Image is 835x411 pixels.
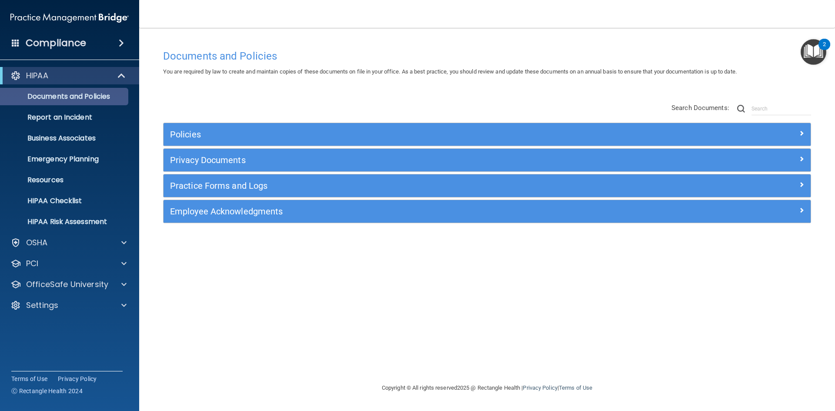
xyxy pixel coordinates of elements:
p: Documents and Policies [6,92,124,101]
a: HIPAA [10,70,126,81]
p: Report an Incident [6,113,124,122]
a: Policies [170,127,804,141]
p: HIPAA [26,70,48,81]
a: Privacy Policy [523,384,557,391]
a: Privacy Documents [170,153,804,167]
p: Business Associates [6,134,124,143]
h4: Documents and Policies [163,50,811,62]
p: HIPAA Risk Assessment [6,217,124,226]
span: Search Documents: [671,104,729,112]
h5: Practice Forms and Logs [170,181,642,190]
p: Emergency Planning [6,155,124,164]
p: OfficeSafe University [26,279,108,290]
div: 2 [823,44,826,56]
h5: Policies [170,130,642,139]
a: Terms of Use [11,374,47,383]
p: Resources [6,176,124,184]
p: Settings [26,300,58,311]
a: Employee Acknowledgments [170,204,804,218]
p: HIPAA Checklist [6,197,124,205]
h4: Compliance [26,37,86,49]
a: OfficeSafe University [10,279,127,290]
img: PMB logo [10,9,129,27]
div: Copyright © All rights reserved 2025 @ Rectangle Health | | [328,374,646,402]
h5: Employee Acknowledgments [170,207,642,216]
input: Search [751,102,811,115]
span: Ⓒ Rectangle Health 2024 [11,387,83,395]
a: Settings [10,300,127,311]
iframe: Drift Widget Chat Controller [685,349,825,384]
a: Practice Forms and Logs [170,179,804,193]
span: You are required by law to create and maintain copies of these documents on file in your office. ... [163,68,737,75]
a: Privacy Policy [58,374,97,383]
a: PCI [10,258,127,269]
a: OSHA [10,237,127,248]
img: ic-search.3b580494.png [737,105,745,113]
button: Open Resource Center, 2 new notifications [801,39,826,65]
a: Terms of Use [559,384,592,391]
p: OSHA [26,237,48,248]
h5: Privacy Documents [170,155,642,165]
p: PCI [26,258,38,269]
